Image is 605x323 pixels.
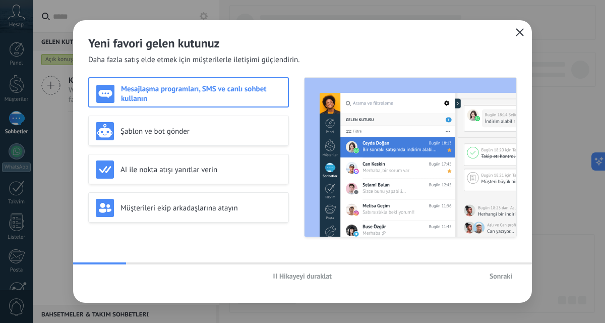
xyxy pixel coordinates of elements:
[485,268,517,284] button: Sonraki
[88,55,300,65] span: Daha fazla satış elde etmek için müşterilerle iletişimi güçlendirin.
[279,273,332,280] span: Hikayeyi duraklat
[269,268,336,284] button: Hikayeyi duraklat
[88,35,517,51] h2: Yeni favori gelen kutunuz
[490,273,512,280] span: Sonraki
[120,203,281,213] h3: Müşterileri ekip arkadaşlarına atayın
[120,127,281,136] h3: Şablon ve bot gönder
[120,165,281,175] h3: AI ile nokta atışı yanıtlar verin
[121,84,281,103] h3: Mesajlaşma programları, SMS ve canlı sohbet kullanın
